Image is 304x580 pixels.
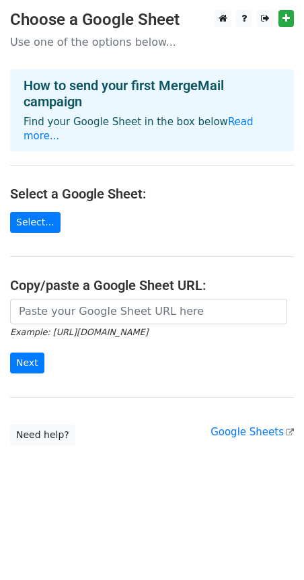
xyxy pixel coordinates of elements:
p: Find your Google Sheet in the box below [24,115,280,143]
h4: Copy/paste a Google Sheet URL: [10,277,294,293]
p: Use one of the options below... [10,35,294,49]
h4: Select a Google Sheet: [10,186,294,202]
h3: Choose a Google Sheet [10,10,294,30]
input: Next [10,353,44,373]
small: Example: [URL][DOMAIN_NAME] [10,327,148,337]
a: Need help? [10,425,75,445]
a: Select... [10,212,61,233]
input: Paste your Google Sheet URL here [10,299,287,324]
h4: How to send your first MergeMail campaign [24,77,280,110]
a: Read more... [24,116,254,142]
a: Google Sheets [211,426,294,438]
